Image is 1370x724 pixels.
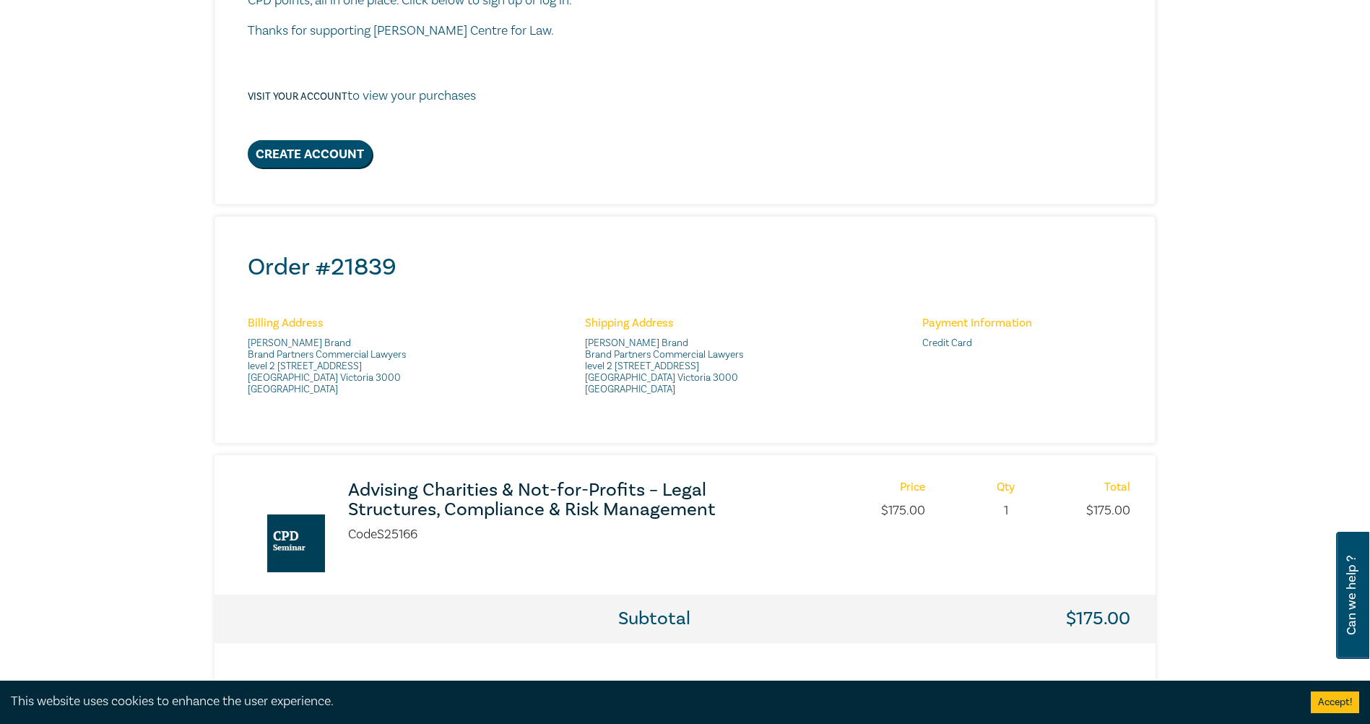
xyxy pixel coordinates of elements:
[997,480,1015,494] h6: Qty
[1345,540,1358,650] span: Can we help ?
[997,501,1015,520] p: 1
[1086,501,1130,520] p: $ 175.00
[248,90,347,103] a: Visit your account
[922,337,1130,349] span: Credit Card
[348,480,731,520] a: Advising Charities & Not-for-Profits – Legal Structures, Compliance & Risk Management
[248,316,455,330] h6: Billing Address
[881,501,925,520] p: $ 175.00
[267,514,325,572] img: Advising Charities & Not-for-Profits – Legal Structures, Compliance & Risk Management
[248,253,1130,282] h2: Order # 21839
[248,22,680,40] p: Thanks for supporting [PERSON_NAME] Centre for Law.
[348,525,417,544] li: Code S25166
[585,349,792,361] span: Brand Partners Commercial Lawyers
[11,692,1289,711] div: This website uses cookies to enhance the user experience.
[618,609,690,629] h3: Subtotal
[585,316,792,330] h6: Shipping Address
[248,87,476,105] p: to view your purchases
[248,349,455,361] span: Brand Partners Commercial Lawyers
[922,316,1130,330] h6: Payment Information
[585,361,792,395] span: level 2 [STREET_ADDRESS] [GEOGRAPHIC_DATA] Victoria 3000 [GEOGRAPHIC_DATA]
[1066,609,1130,629] h3: $ 175.00
[881,480,925,494] h6: Price
[1311,691,1359,713] button: Accept cookies
[248,140,372,168] a: Create Account
[248,337,455,349] span: [PERSON_NAME] Brand
[1086,480,1130,494] h6: Total
[585,337,792,349] span: [PERSON_NAME] Brand
[248,361,455,395] span: level 2 [STREET_ADDRESS] [GEOGRAPHIC_DATA] Victoria 3000 [GEOGRAPHIC_DATA]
